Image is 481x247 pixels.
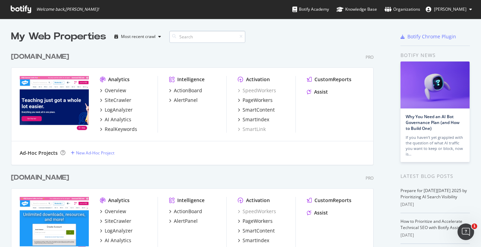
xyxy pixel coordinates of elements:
a: Prepare for [DATE][DATE] 2025 by Prioritizing AI Search Visibility [400,188,467,200]
a: Overview [100,87,126,94]
div: AI Analytics [105,116,131,123]
div: Analytics [108,197,130,204]
span: 1 [472,224,477,229]
iframe: Intercom live chat [458,224,474,240]
div: Assist [314,88,328,95]
button: [PERSON_NAME] [420,4,478,15]
span: Ruth Everett [434,6,466,12]
a: Botify Chrome Plugin [400,33,456,40]
div: Ad-Hoc Projects [20,150,58,156]
span: Welcome back, [PERSON_NAME] ! [36,7,99,12]
div: Analytics [108,76,130,83]
div: Latest Blog Posts [400,172,470,180]
a: AI Analytics [100,116,131,123]
a: CustomReports [307,197,351,204]
a: SiteCrawler [100,97,131,104]
div: PageWorkers [243,97,273,104]
div: SiteCrawler [105,218,131,225]
div: My Web Properties [11,30,106,44]
a: How to Prioritize and Accelerate Technical SEO with Botify Assist [400,218,462,230]
button: Most recent crawl [112,31,164,42]
img: Why You Need an AI Bot Governance Plan (and How to Build One) [400,61,470,108]
a: AlertPanel [169,218,198,225]
div: Assist [314,209,328,216]
a: AI Analytics [100,237,131,244]
div: Activation [246,76,270,83]
div: Botify news [400,51,470,59]
a: LogAnalyzer [100,227,133,234]
div: Overview [105,87,126,94]
a: [DOMAIN_NAME] [11,173,72,183]
a: SiteCrawler [100,218,131,225]
a: LogAnalyzer [100,106,133,113]
a: AlertPanel [169,97,198,104]
div: SmartContent [243,227,275,234]
div: RealKeywords [105,126,137,133]
a: ActionBoard [169,208,202,215]
a: ActionBoard [169,87,202,94]
input: Search [169,31,245,43]
div: Intelligence [177,197,205,204]
a: Assist [307,88,328,95]
div: Pro [366,54,374,60]
div: Most recent crawl [121,35,155,39]
div: Overview [105,208,126,215]
img: www.twinkl.com.au [20,76,89,131]
div: Intelligence [177,76,205,83]
div: ActionBoard [174,208,202,215]
div: [DATE] [400,232,470,238]
a: SmartIndex [238,237,269,244]
div: [DOMAIN_NAME] [11,52,69,62]
a: SmartIndex [238,116,269,123]
div: Activation [246,197,270,204]
div: CustomReports [314,197,351,204]
a: PageWorkers [238,218,273,225]
a: SmartContent [238,106,275,113]
div: SiteCrawler [105,97,131,104]
a: [DOMAIN_NAME] [11,52,72,62]
div: PageWorkers [243,218,273,225]
div: AI Analytics [105,237,131,244]
a: CustomReports [307,76,351,83]
a: RealKeywords [100,126,137,133]
a: SpeedWorkers [238,87,276,94]
div: ActionBoard [174,87,202,94]
a: PageWorkers [238,97,273,104]
div: AlertPanel [174,97,198,104]
div: Botify Academy [292,6,329,13]
div: New Ad-Hoc Project [76,150,114,156]
div: LogAnalyzer [105,106,133,113]
a: Assist [307,209,328,216]
a: SpeedWorkers [238,208,276,215]
div: Botify Chrome Plugin [407,33,456,40]
div: SmartContent [243,106,275,113]
a: Why You Need an AI Bot Governance Plan (and How to Build One) [406,114,460,131]
div: LogAnalyzer [105,227,133,234]
div: SmartIndex [243,116,269,123]
a: SmartContent [238,227,275,234]
a: Overview [100,208,126,215]
div: AlertPanel [174,218,198,225]
div: SmartIndex [243,237,269,244]
a: SmartLink [238,126,266,133]
div: Organizations [385,6,420,13]
div: Knowledge Base [337,6,377,13]
div: Pro [366,175,374,181]
a: New Ad-Hoc Project [71,150,114,156]
div: If you haven’t yet grappled with the question of what AI traffic you want to keep or block, now is… [406,135,464,157]
div: [DATE] [400,201,470,208]
div: CustomReports [314,76,351,83]
div: [DOMAIN_NAME] [11,173,69,183]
